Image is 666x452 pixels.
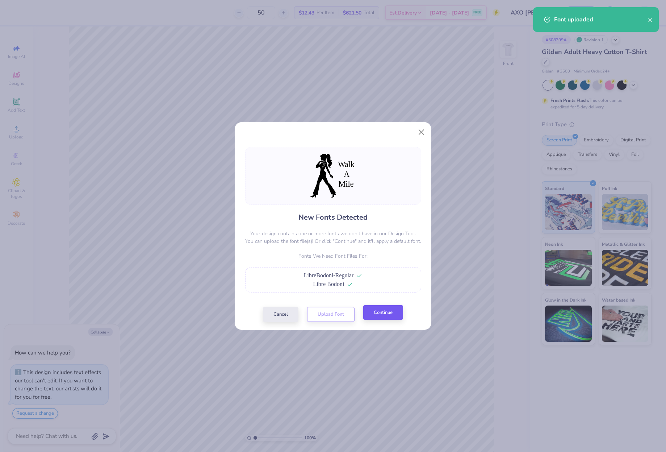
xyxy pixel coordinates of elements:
button: close [648,15,653,24]
button: Close [415,125,428,139]
h4: New Fonts Detected [298,212,368,223]
span: LibreBodoni-Regular [304,272,354,278]
div: Font uploaded [554,15,648,24]
p: Fonts We Need Font Files For: [245,252,421,260]
p: Your design contains one or more fonts we don't have in our Design Tool. You can upload the font ... [245,230,421,245]
span: Libre Bodoni [313,281,344,287]
button: Cancel [263,307,298,322]
button: Continue [363,305,403,320]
